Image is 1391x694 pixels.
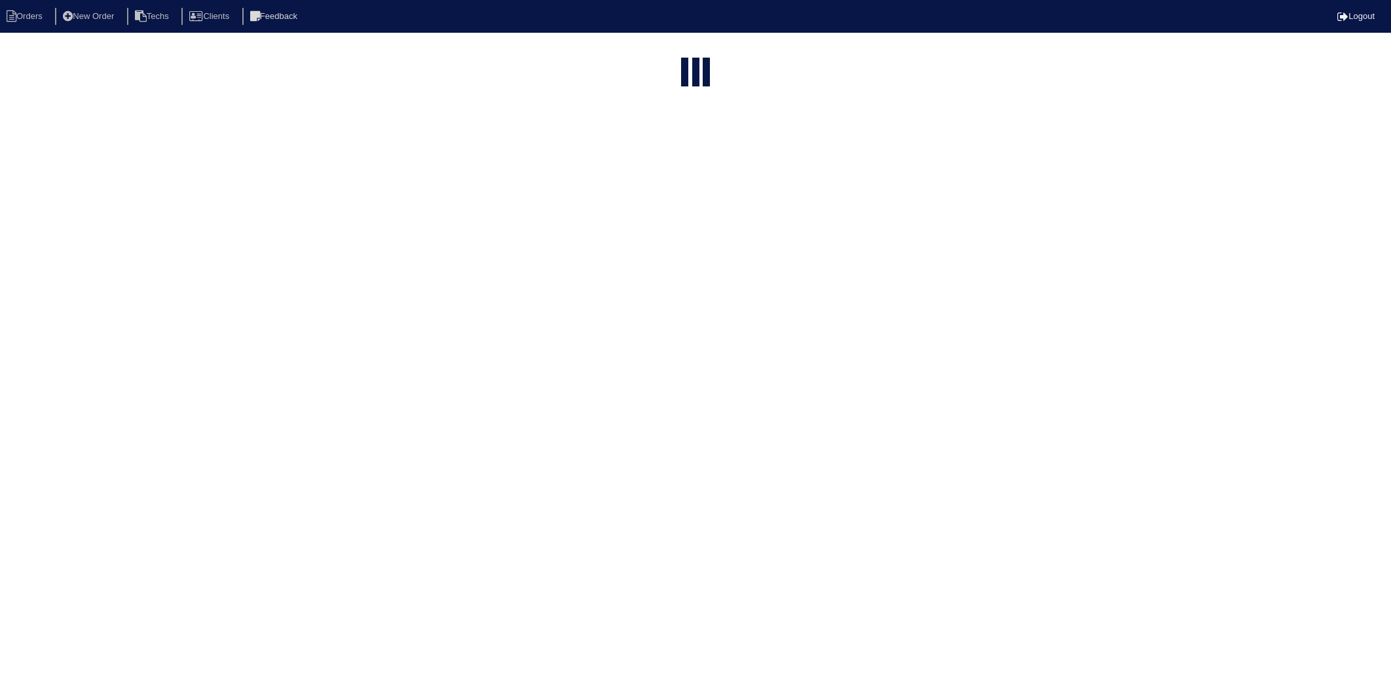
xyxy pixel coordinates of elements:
li: Techs [127,8,179,26]
li: Clients [181,8,240,26]
div: loading... [692,58,699,89]
a: Logout [1337,11,1375,21]
a: New Order [55,11,124,21]
a: Techs [127,11,179,21]
a: Clients [181,11,240,21]
li: Feedback [242,8,308,26]
li: New Order [55,8,124,26]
